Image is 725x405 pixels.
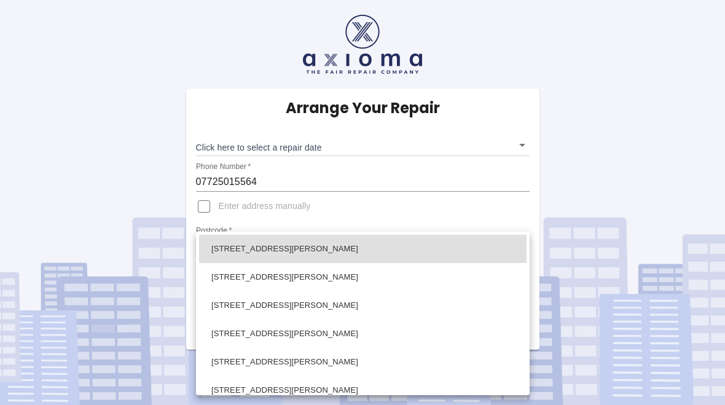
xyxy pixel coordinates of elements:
[199,291,527,320] li: [STREET_ADDRESS][PERSON_NAME]
[199,235,527,263] li: [STREET_ADDRESS][PERSON_NAME]
[199,263,527,291] li: [STREET_ADDRESS][PERSON_NAME]
[199,376,527,404] li: [STREET_ADDRESS][PERSON_NAME]
[199,320,527,348] li: [STREET_ADDRESS][PERSON_NAME]
[199,348,527,376] li: [STREET_ADDRESS][PERSON_NAME]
